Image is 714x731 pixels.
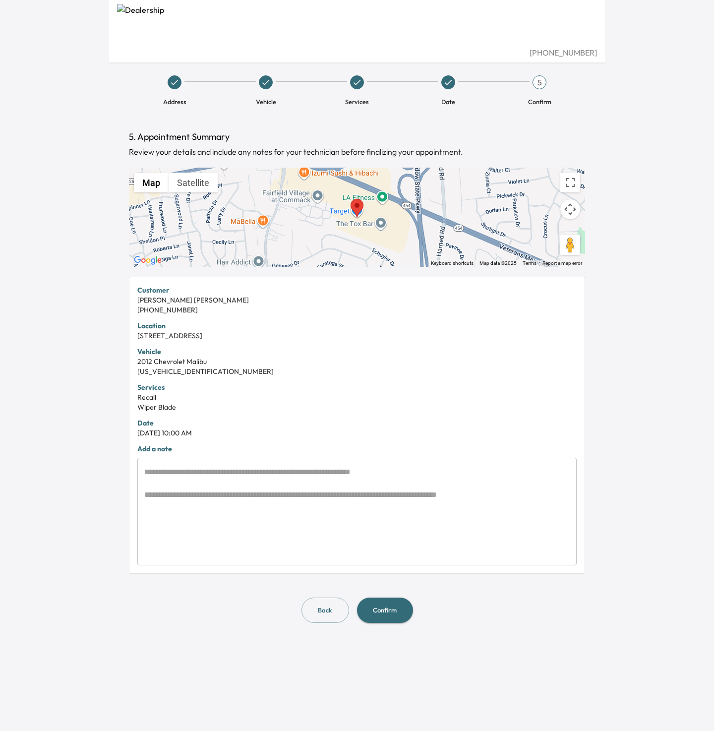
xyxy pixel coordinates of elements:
[137,286,169,295] strong: Customer
[137,383,165,392] strong: Services
[560,199,580,219] button: Map camera controls
[129,130,585,144] h1: 5. Appointment Summary
[441,97,455,106] span: Date
[163,97,186,106] span: Address
[137,402,577,412] div: Wiper Blade
[256,97,276,106] span: Vehicle
[479,260,517,266] span: Map data ©2025
[137,295,577,305] div: [PERSON_NAME] [PERSON_NAME]
[357,598,413,623] button: Confirm
[137,321,166,330] strong: Location
[117,47,597,59] div: [PHONE_NUMBER]
[137,357,577,366] div: 2012 Chevrolet Malibu
[137,419,154,427] strong: Date
[523,260,536,266] a: Terms (opens in new tab)
[131,254,164,267] a: Open this area in Google Maps (opens a new window)
[117,4,597,47] img: Dealership
[137,428,577,438] div: [DATE] 10:00 AM
[134,173,169,192] button: Show street map
[137,347,161,356] strong: Vehicle
[129,146,585,158] div: Review your details and include any notes for your technician before finalizing your appointment.
[560,235,580,255] button: Drag Pegman onto the map to open Street View
[137,392,577,402] div: Recall
[137,331,577,341] div: [STREET_ADDRESS]
[301,598,349,623] button: Back
[431,260,474,267] button: Keyboard shortcuts
[137,444,172,453] strong: Add a note
[345,97,369,106] span: Services
[131,254,164,267] img: Google
[137,305,577,315] div: [PHONE_NUMBER]
[542,260,582,266] a: Report a map error
[528,97,551,106] span: Confirm
[533,75,546,89] div: 5
[137,366,577,376] div: [US_VEHICLE_IDENTIFICATION_NUMBER]
[169,173,218,192] button: Show satellite imagery
[560,173,580,192] button: Toggle fullscreen view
